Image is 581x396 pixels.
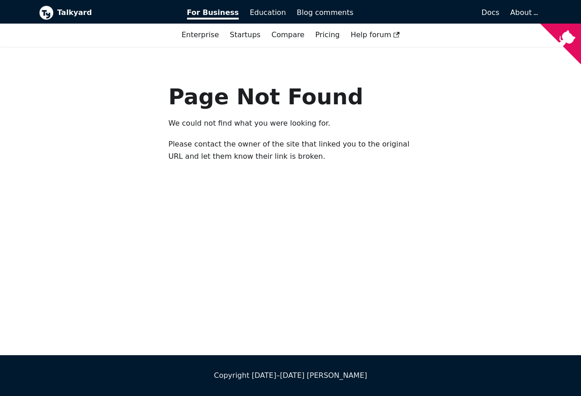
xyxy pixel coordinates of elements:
[168,83,413,110] h1: Page Not Found
[57,7,174,19] b: Talkyard
[297,8,354,17] span: Blog comments
[350,30,399,39] span: Help forum
[224,27,266,43] a: Startups
[176,27,224,43] a: Enterprise
[345,27,405,43] a: Help forum
[291,5,359,20] a: Blog comments
[182,5,245,20] a: For Business
[271,30,305,39] a: Compare
[39,5,54,20] img: Talkyard logo
[168,117,413,129] p: We could not find what you were looking for.
[168,138,413,162] p: Please contact the owner of the site that linked you to the original URL and let them know their ...
[250,8,286,17] span: Education
[482,8,499,17] span: Docs
[39,5,174,20] a: Talkyard logoTalkyard
[510,8,537,17] a: About
[359,5,505,20] a: Docs
[244,5,291,20] a: Education
[310,27,345,43] a: Pricing
[187,8,239,20] span: For Business
[39,370,542,381] div: Copyright [DATE]–[DATE] [PERSON_NAME]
